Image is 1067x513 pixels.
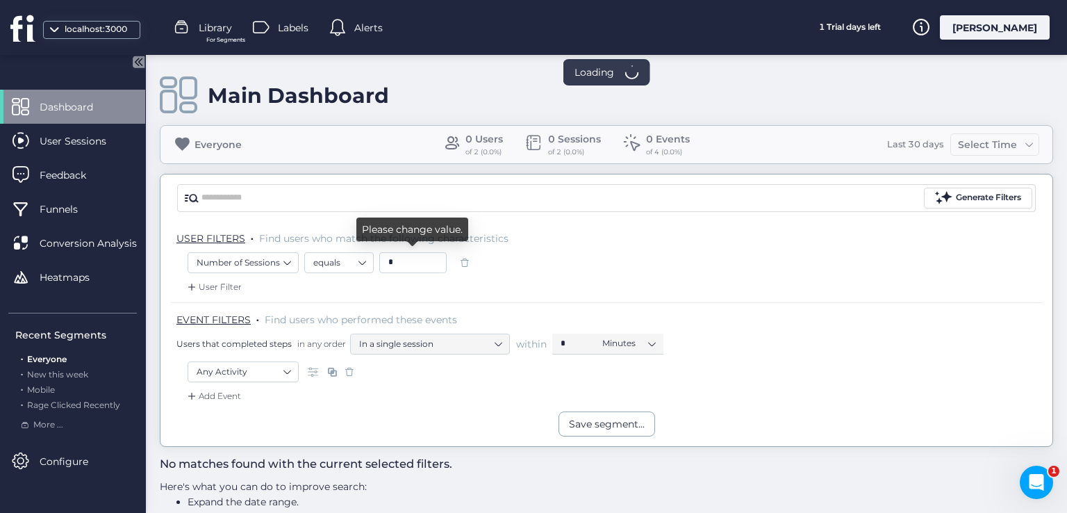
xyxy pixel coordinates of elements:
[313,252,365,273] nz-select-item: equals
[354,20,383,35] span: Alerts
[574,65,614,80] span: Loading
[27,369,88,380] span: New this week
[40,133,127,149] span: User Sessions
[21,366,23,380] span: .
[27,400,120,410] span: Rage Clicked Recently
[197,252,290,273] nz-select-item: Number of Sessions
[256,311,259,325] span: .
[185,280,242,294] div: User Filter
[188,494,736,510] li: Expand the date range.
[956,191,1021,204] div: Generate Filters
[359,334,501,355] nz-select-item: In a single session
[176,338,292,350] span: Users that completed steps
[61,23,131,36] div: localhost:3000
[21,351,23,364] span: .
[1048,466,1059,477] span: 1
[33,418,63,432] span: More ...
[15,327,137,343] div: Recent Segments
[40,236,158,251] span: Conversion Analysis
[27,384,55,395] span: Mobile
[278,20,308,35] span: Labels
[21,382,23,395] span: .
[176,232,245,245] span: USER FILTERS
[602,333,655,354] nz-select-item: Minutes
[516,337,547,351] span: within
[206,35,245,44] span: For Segments
[197,361,290,382] nz-select-item: Any Activity
[259,232,508,245] span: Find users who match the following characteristics
[40,168,107,183] span: Feedback
[356,218,468,241] div: Please change value.
[265,313,457,326] span: Find users who performed these events
[40,202,99,217] span: Funnels
[251,229,254,243] span: .
[208,83,389,108] div: Main Dashboard
[176,313,251,326] span: EVENT FILTERS
[160,455,736,473] h3: No matches found with the current selected filters.
[199,20,232,35] span: Library
[185,389,241,403] div: Add Event
[40,99,114,115] span: Dashboard
[40,270,110,285] span: Heatmaps
[1020,466,1053,499] iframe: Intercom live chat
[295,338,346,350] span: in any order
[27,354,67,364] span: Everyone
[40,454,109,469] span: Configure
[21,397,23,410] span: .
[940,15,1050,40] div: [PERSON_NAME]
[924,188,1032,209] button: Generate Filters
[569,416,645,432] div: Save segment...
[797,15,902,40] div: 1 Trial days left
